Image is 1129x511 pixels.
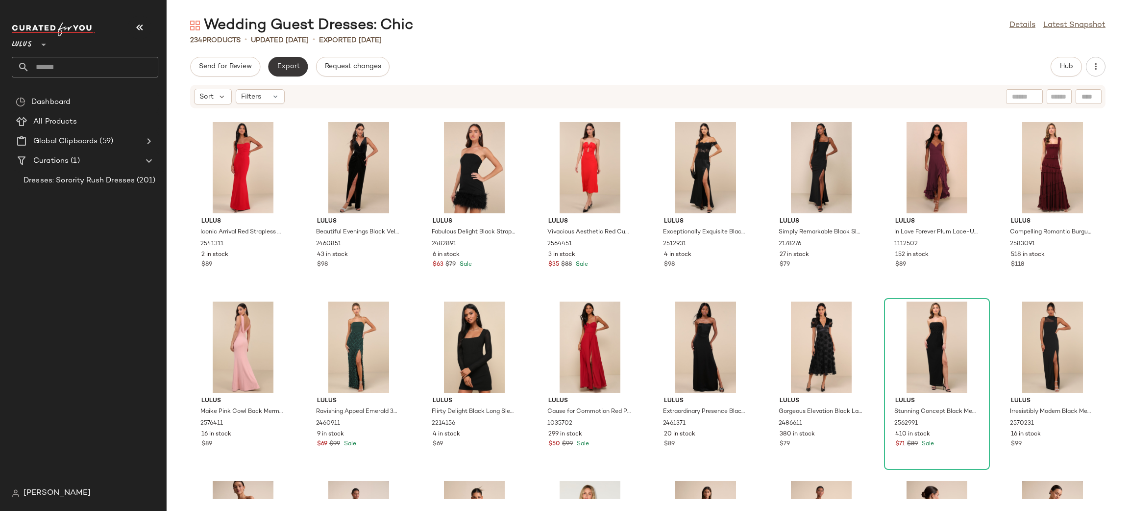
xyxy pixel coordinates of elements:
span: $89 [907,440,918,449]
span: Dashboard [31,97,70,108]
span: $89 [201,440,212,449]
div: Wedding Guest Dresses: Chic [190,16,413,35]
span: 2512931 [663,240,686,249]
button: Send for Review [190,57,260,77]
span: Lulus [895,397,979,406]
span: Lulus [664,217,747,226]
span: 234 [190,37,202,44]
span: $99 [1011,440,1022,449]
img: svg%3e [16,97,25,107]
span: $98 [664,260,675,269]
span: Curations [33,155,69,167]
p: updated [DATE] [251,35,309,46]
span: 410 in stock [895,430,930,439]
span: $50 [548,440,560,449]
span: $118 [1011,260,1024,269]
span: 43 in stock [317,251,348,259]
span: Simply Remarkable Black Sleeveless Bustier Mermaid Maxi Dress [779,228,862,237]
span: Exceptionally Exquisite Black Lace Off-the-Shoulder Maxi Dress [663,228,746,237]
span: 299 in stock [548,430,582,439]
img: 12141381_2512931.jpg [656,122,755,213]
span: 6 in stock [433,251,460,259]
img: 10935661_2214156.jpg [425,302,524,393]
span: Dresses: Sorority Rush Dresses [24,175,135,186]
span: Beautiful Evenings Black Velvet Twist-Front Maxi Dress [316,228,399,237]
span: $99 [329,440,340,449]
span: 2541311 [200,240,223,249]
button: Export [268,57,308,77]
span: Stunning Concept Black Mesh Rhinestone Strapless Maxi Dress [894,408,978,416]
span: Sale [458,261,472,268]
img: 12002641_2482891.jpg [425,122,524,213]
span: Lulus [1011,217,1094,226]
span: 2570231 [1010,419,1034,428]
span: 20 in stock [664,430,695,439]
span: 2583091 [1010,240,1035,249]
img: 12296901_2564451.jpg [540,122,639,213]
span: 27 in stock [780,251,809,259]
span: Sale [575,441,589,447]
a: Latest Snapshot [1043,20,1105,31]
span: All Products [33,116,77,128]
span: (59) [98,136,113,147]
p: Exported [DATE] [319,35,382,46]
span: Sale [574,261,588,268]
span: $79 [780,260,790,269]
span: • [313,34,315,46]
span: Lulus [201,397,285,406]
img: 12323361_2562991.jpg [887,302,986,393]
img: 12167421_2541311.jpg [194,122,293,213]
span: $63 [433,260,443,269]
span: 152 in stock [895,251,929,259]
span: $89 [201,260,212,269]
span: 2482891 [432,240,456,249]
span: 16 in stock [201,430,231,439]
span: $88 [561,260,572,269]
span: $89 [664,440,675,449]
span: Hub [1059,63,1073,71]
button: Request changes [316,57,390,77]
img: 11176761_1112502.jpg [887,122,986,213]
span: $35 [548,260,559,269]
span: $98 [317,260,328,269]
span: Lulus [664,397,747,406]
span: Lulus [317,217,400,226]
span: $71 [895,440,905,449]
img: 11763821_2178276.jpg [772,122,871,213]
span: 2461371 [663,419,686,428]
span: Lulus [433,397,516,406]
img: 12149881_2460851.jpg [309,122,408,213]
span: Flirty Delight Black Long Sleeve Bustier Mini Dress [432,408,515,416]
span: Vivacious Aesthetic Red Cutout Strapless Midi Dress [547,228,631,237]
span: $89 [895,260,906,269]
span: 2562991 [894,419,918,428]
span: Send for Review [198,63,252,71]
span: 2486611 [779,419,802,428]
span: 4 in stock [664,251,691,259]
span: Maike Pink Cowl Back Mermaid Maxi Dress [200,408,284,416]
span: Lulus [780,217,863,226]
span: 3 in stock [548,251,575,259]
span: $69 [317,440,327,449]
span: $79 [780,440,790,449]
span: 2 in stock [201,251,228,259]
span: $79 [445,260,456,269]
span: (1) [69,155,79,167]
span: $69 [433,440,443,449]
span: 2214156 [432,419,455,428]
span: 9 in stock [317,430,344,439]
span: Lulus [548,397,632,406]
span: Lulus [895,217,979,226]
span: Gorgeous Elevation Black Lace Rosette Puff Sleeve Midi Dress [779,408,862,416]
span: Lulus [548,217,632,226]
img: svg%3e [12,489,20,497]
img: 12392081_2576411.jpg [194,302,293,393]
span: 1035702 [547,419,572,428]
span: Irresistibly Modern Black Mesh Mock Neck Maxi Dress [1010,408,1093,416]
span: Sale [920,441,934,447]
span: 518 in stock [1011,251,1045,259]
span: Extraordinary Presence Black Satin Strapless Maxi Dress [663,408,746,416]
span: 2178276 [779,240,801,249]
span: Lulus [433,217,516,226]
span: Lulus [201,217,285,226]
